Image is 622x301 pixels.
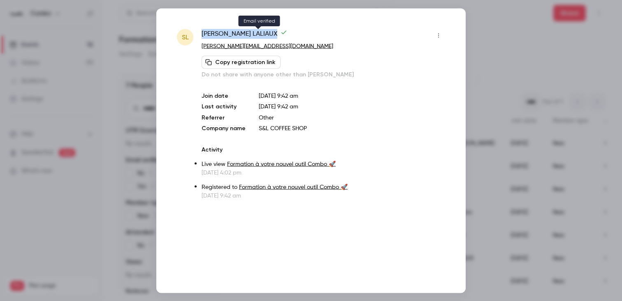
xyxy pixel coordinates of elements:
[227,161,336,167] a: Formation à votre nouvel outil Combo 🚀
[202,145,445,154] p: Activity
[202,168,445,177] p: [DATE] 4:02 pm
[202,113,246,122] p: Referrer
[259,92,445,100] p: [DATE] 9:42 am
[239,184,348,190] a: Formation à votre nouvel outil Combo 🚀
[202,160,445,168] p: Live view
[202,191,445,200] p: [DATE] 9:42 am
[202,124,246,132] p: Company name
[202,29,287,42] span: [PERSON_NAME] LALIAUX
[202,55,281,69] button: Copy registration link
[202,92,246,100] p: Join date
[259,124,445,132] p: S&L COFFEE SHOP
[182,32,189,42] span: SL
[202,102,246,111] p: Last activity
[202,43,333,49] a: [PERSON_NAME][EMAIL_ADDRESS][DOMAIN_NAME]
[202,70,445,78] p: Do not share with anyone other than [PERSON_NAME]
[259,103,298,109] span: [DATE] 9:42 am
[259,113,445,122] p: Other
[202,183,445,191] p: Registered to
